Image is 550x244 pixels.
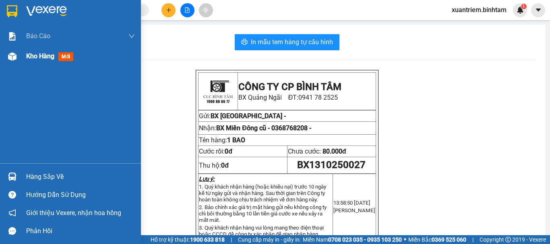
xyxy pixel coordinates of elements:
span: mới [58,52,73,61]
span: Báo cáo [26,31,50,41]
span: printer [241,39,248,46]
span: 2. Bảo chính xác giá trị mặt hàng gửi nếu không công ty chỉ bồi thường bằng 10 lần tiền giá cước ... [199,204,327,223]
span: Giới thiệu Vexere, nhận hoa hồng [26,208,121,218]
span: Gửi: [199,112,211,120]
span: [PERSON_NAME] [333,207,375,213]
strong: 0708 023 035 - 0935 103 250 [328,236,402,243]
img: warehouse-icon [8,52,17,61]
span: Kho hàng [26,52,54,60]
span: BX Miền Đông cũ - [216,124,311,132]
img: logo [3,6,27,42]
img: logo-vxr [7,5,17,17]
span: xuantriem.binhtam [445,5,513,15]
strong: CÔNG TY CP BÌNH TÂM [238,81,341,92]
span: copyright [505,237,511,242]
span: BX Miền Đông cũ - [21,57,116,65]
span: 0941 78 2525 [298,94,338,101]
span: 13:58:50 [DATE] [333,200,370,206]
span: BX Quảng Ngãi ĐT: [29,28,112,43]
span: | [231,235,232,244]
span: Miền Bắc [408,235,466,244]
span: BX Quảng Ngãi ĐT: [238,94,338,101]
span: caret-down [535,6,542,14]
span: message [8,227,16,235]
span: plus [166,7,172,13]
img: logo [200,73,236,109]
span: 0đ [225,148,232,155]
strong: 1900 633 818 [190,236,225,243]
button: aim [199,3,213,17]
button: caret-down [531,3,545,17]
strong: CÔNG TY CP BÌNH TÂM [29,4,109,27]
span: Tên hàng: [199,136,245,144]
div: Hàng sắp về [26,171,135,183]
span: notification [8,209,16,217]
button: file-add [180,3,194,17]
strong: 0369 525 060 [432,236,466,243]
strong: 0đ [221,162,229,169]
span: ⚪️ [404,238,406,241]
strong: Lưu ý: [199,176,215,182]
span: | [472,235,473,244]
span: Nhận: [199,124,311,132]
img: icon-new-feature [517,6,524,14]
span: 1 [522,4,525,9]
span: BX1310250027 [297,159,366,170]
span: Cước rồi: [199,148,232,155]
span: file-add [184,7,190,13]
span: Miền Nam [303,235,402,244]
span: 0368768208 - [271,124,311,132]
img: solution-icon [8,32,17,41]
span: 0368768208 - [76,57,116,65]
sup: 1 [521,4,527,9]
div: Phản hồi [26,225,135,237]
span: Thu hộ: [199,162,229,169]
span: Nhận: [3,57,116,65]
span: 1. Quý khách nhận hàng (hoặc khiếu nại) trước 10 ngày kể từ ngày gửi và nhận hàng. Sau thời gian ... [199,184,326,203]
span: question-circle [8,191,16,199]
span: 80.000đ [323,148,346,155]
span: Hỗ trợ kỹ thuật: [151,235,225,244]
span: 3. Quý khách nhận hàng vui lòng mang theo điện thoại hoặc CCCD đề công ty xác nhận để giao nhận h... [199,225,323,237]
span: 0941 78 2525 [29,28,112,43]
button: printerIn mẫu tem hàng tự cấu hình [235,34,339,50]
span: Cung cấp máy in - giấy in: [238,235,301,244]
span: aim [203,7,209,13]
span: BX [GEOGRAPHIC_DATA] - [15,46,90,54]
button: plus [161,3,176,17]
span: Gửi: [3,46,15,54]
span: Chưa cước: [288,148,346,155]
span: down [128,33,135,39]
img: warehouse-icon [8,172,17,181]
div: Hướng dẫn sử dụng [26,189,135,201]
span: BX [GEOGRAPHIC_DATA] - [211,112,286,120]
span: 1 BAO [227,136,245,144]
span: In mẫu tem hàng tự cấu hình [251,37,333,47]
